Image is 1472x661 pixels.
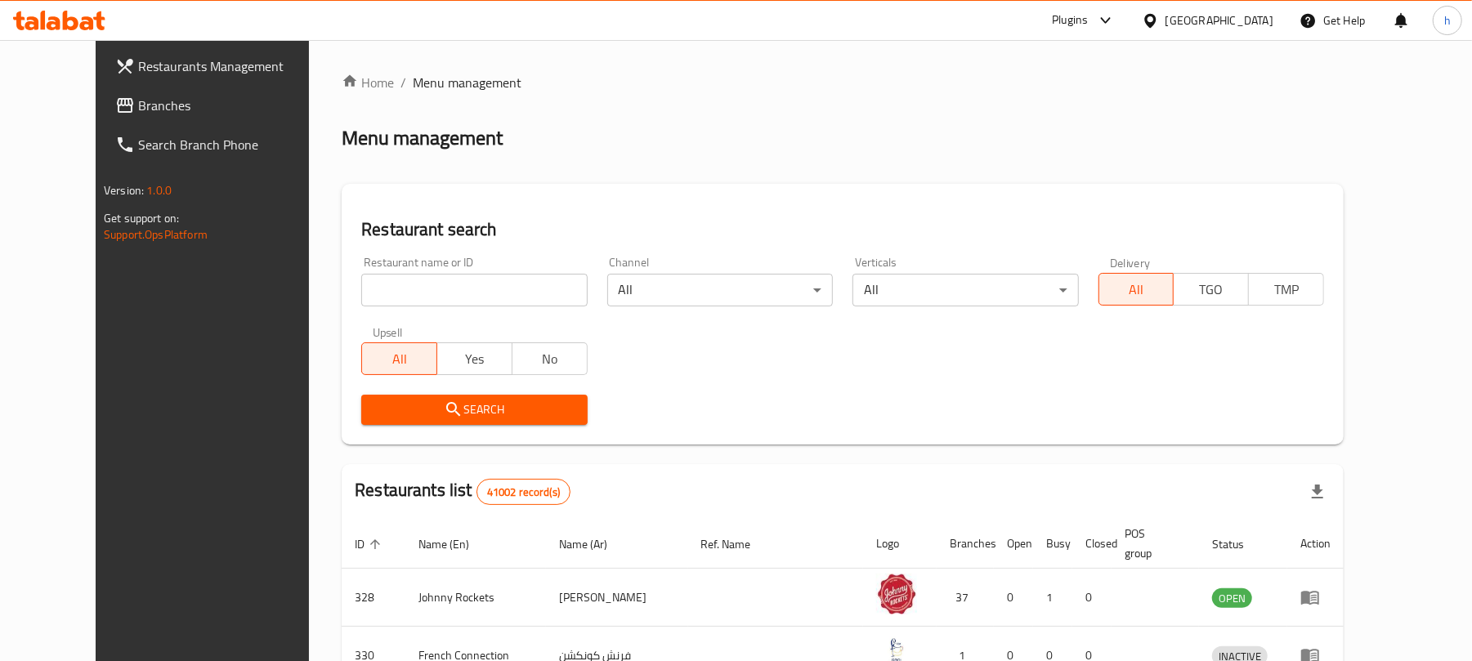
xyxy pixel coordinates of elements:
[937,519,994,569] th: Branches
[512,342,588,375] button: No
[1444,11,1451,29] span: h
[994,569,1033,627] td: 0
[1033,519,1072,569] th: Busy
[369,347,431,371] span: All
[1212,588,1252,608] div: OPEN
[546,569,688,627] td: [PERSON_NAME]
[1072,519,1112,569] th: Closed
[1110,257,1151,268] label: Delivery
[1255,278,1318,301] span: TMP
[519,347,581,371] span: No
[342,125,503,151] h2: Menu management
[1072,569,1112,627] td: 0
[400,73,406,92] li: /
[1173,273,1249,306] button: TGO
[1180,278,1242,301] span: TGO
[104,180,144,201] span: Version:
[342,569,405,627] td: 328
[102,47,342,86] a: Restaurants Management
[1166,11,1273,29] div: [GEOGRAPHIC_DATA]
[863,519,937,569] th: Logo
[373,326,403,337] label: Upsell
[994,519,1033,569] th: Open
[355,478,570,505] h2: Restaurants list
[413,73,521,92] span: Menu management
[361,217,1324,242] h2: Restaurant search
[102,125,342,164] a: Search Branch Phone
[1098,273,1174,306] button: All
[104,208,179,229] span: Get support on:
[361,274,587,306] input: Search for restaurant name or ID..
[876,574,917,614] img: Johnny Rockets
[1052,11,1088,30] div: Plugins
[138,135,329,154] span: Search Branch Phone
[418,534,490,554] span: Name (En)
[1248,273,1324,306] button: TMP
[937,569,994,627] td: 37
[342,73,1344,92] nav: breadcrumb
[146,180,172,201] span: 1.0.0
[444,347,506,371] span: Yes
[374,400,574,420] span: Search
[607,274,833,306] div: All
[405,569,546,627] td: Johnny Rockets
[138,96,329,115] span: Branches
[1106,278,1168,301] span: All
[1298,472,1337,511] div: Export file
[701,534,772,554] span: Ref. Name
[1212,534,1265,554] span: Status
[102,86,342,125] a: Branches
[1125,524,1179,563] span: POS group
[1033,569,1072,627] td: 1
[355,534,386,554] span: ID
[104,224,208,245] a: Support.OpsPlatform
[1287,519,1344,569] th: Action
[361,342,437,375] button: All
[852,274,1078,306] div: All
[477,485,570,500] span: 41002 record(s)
[476,479,570,505] div: Total records count
[1212,589,1252,608] span: OPEN
[342,73,394,92] a: Home
[138,56,329,76] span: Restaurants Management
[361,395,587,425] button: Search
[1300,587,1331,607] div: Menu
[559,534,629,554] span: Name (Ar)
[436,342,512,375] button: Yes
